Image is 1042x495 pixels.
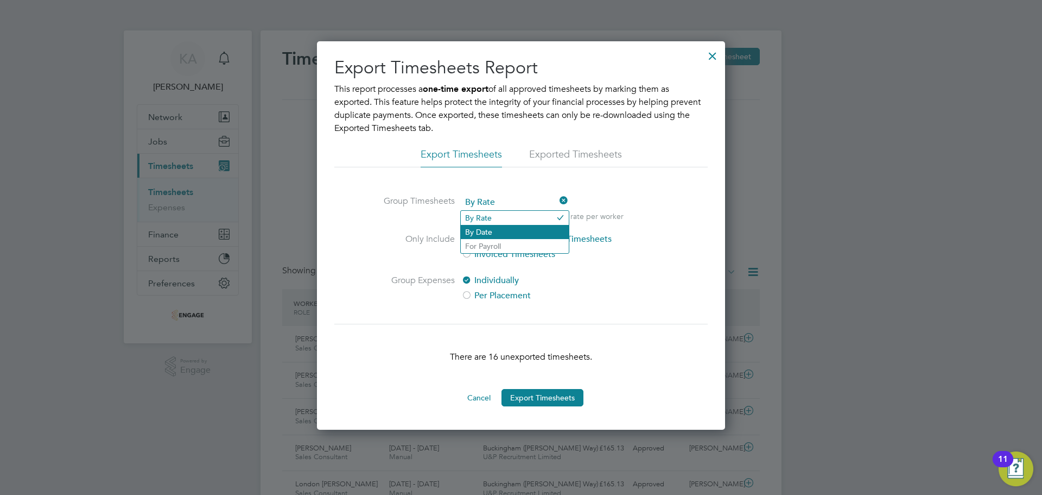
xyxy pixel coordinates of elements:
p: There are 16 unexported timesheets. [334,350,708,364]
p: This report processes a of all approved timesheets by marking them as exported. This feature help... [334,83,708,135]
li: Exported Timesheets [529,148,622,167]
label: Only Include [373,233,455,261]
label: Group Expenses [373,274,455,302]
b: one-time export [423,84,488,94]
li: By Date [461,225,569,239]
button: Open Resource Center, 11 new notifications [999,452,1033,486]
button: Export Timesheets [501,389,583,406]
li: By Rate [461,211,569,225]
label: Per Placement [461,289,643,302]
label: Individually [461,274,643,287]
label: Invoiced Timesheets [461,248,643,261]
li: Export Timesheets [421,148,502,167]
span: By Rate [461,195,568,211]
li: For Payroll [461,239,569,253]
h2: Export Timesheets Report [334,57,708,79]
div: 11 [998,459,1008,473]
label: Group Timesheets [373,195,455,220]
button: Cancel [459,389,499,406]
